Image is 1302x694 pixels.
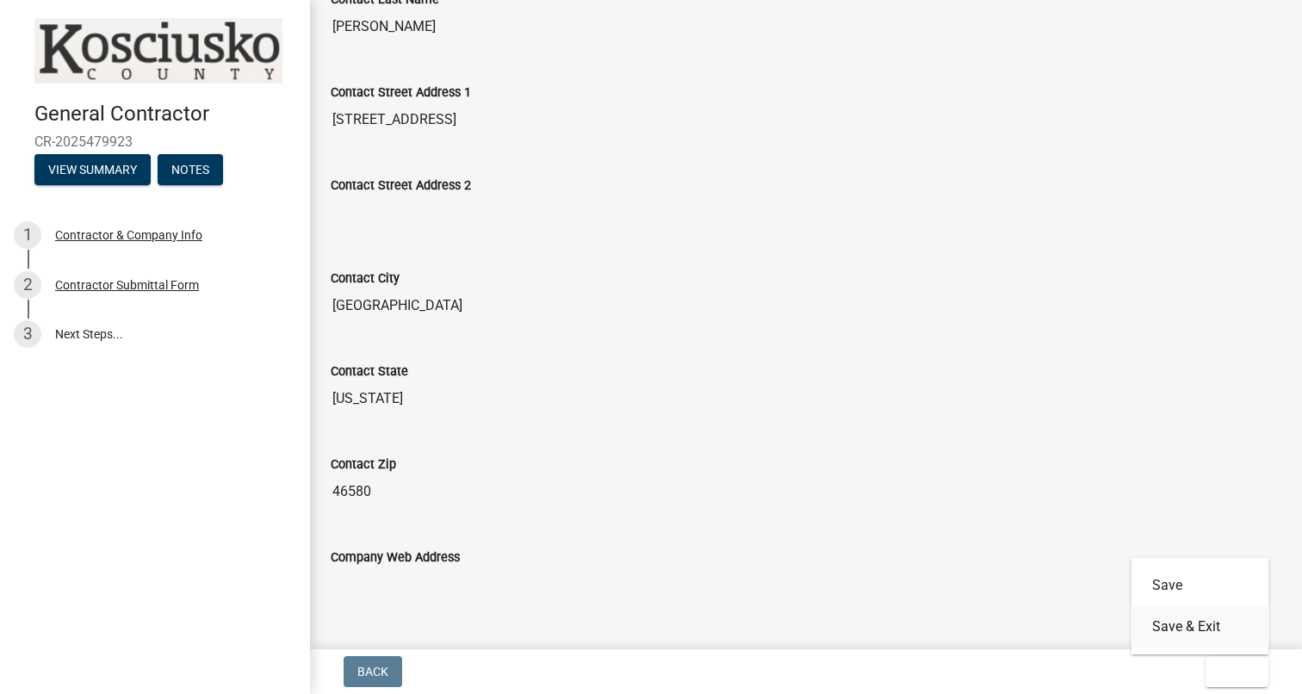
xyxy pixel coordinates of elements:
div: 3 [14,320,41,348]
button: Back [344,656,402,687]
label: Contact Zip [331,459,396,471]
label: Company Web Address [331,552,460,564]
div: Exit [1131,558,1269,654]
button: Save [1131,565,1269,606]
div: Contractor & Company Info [55,229,202,241]
span: Back [357,665,388,679]
h4: General Contractor [34,102,296,127]
div: Contractor Submittal Form [55,279,199,291]
wm-modal-confirm: Summary [34,164,151,177]
img: Kosciusko County, Indiana [34,18,282,84]
label: Contact State [331,366,408,378]
span: CR-2025479923 [34,133,276,150]
button: Save & Exit [1131,606,1269,648]
button: Notes [158,154,223,185]
span: Exit [1219,665,1244,679]
label: Contact Street Address 2 [331,180,471,192]
wm-modal-confirm: Notes [158,164,223,177]
label: Contact City [331,273,400,285]
button: View Summary [34,154,151,185]
label: Contact Street Address 1 [331,87,471,99]
button: Exit [1206,656,1268,687]
div: 2 [14,271,41,299]
div: 1 [14,221,41,249]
